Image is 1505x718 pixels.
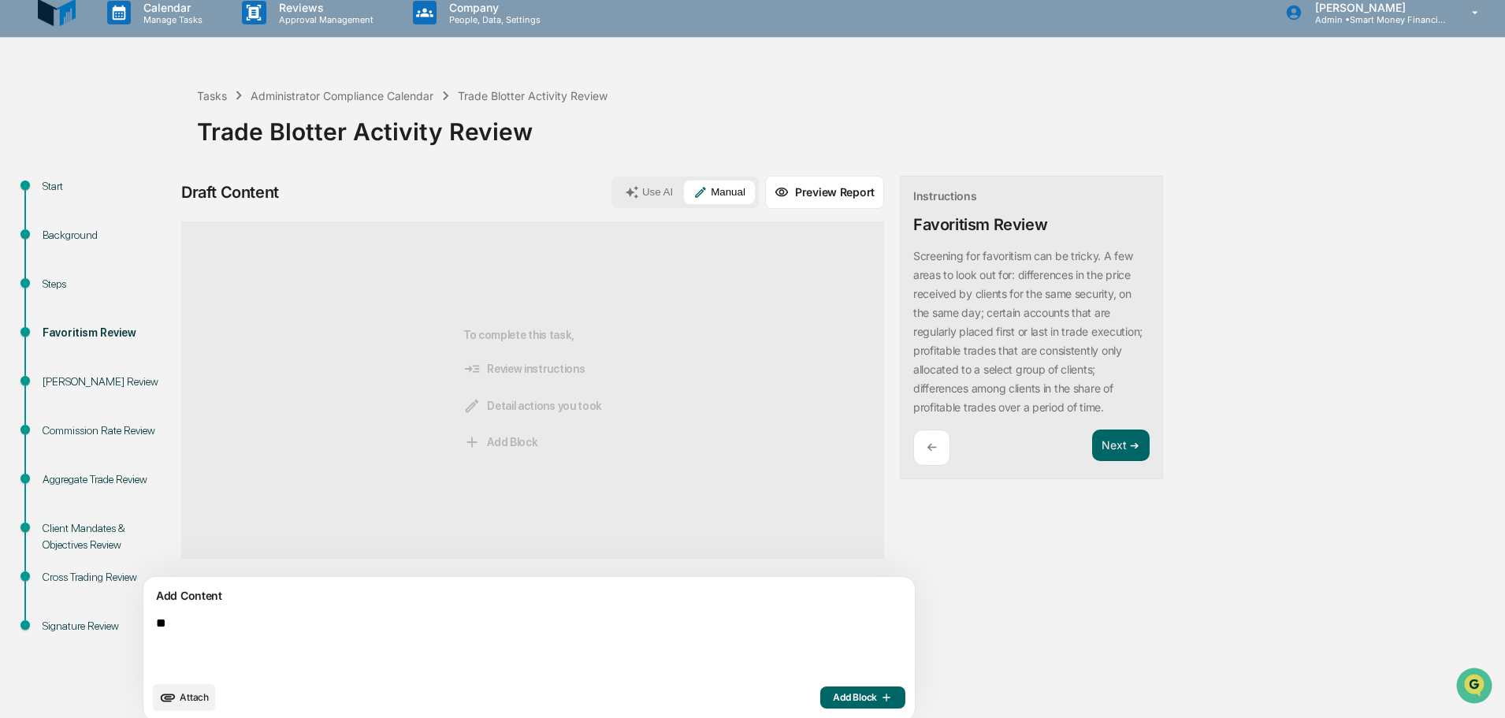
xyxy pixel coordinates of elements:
div: Draft Content [181,183,279,202]
p: Admin • Smart Money Financial Advisors [1302,14,1449,25]
a: 🗄️Attestations [108,192,202,221]
p: People, Data, Settings [437,14,548,25]
iframe: Open customer support [1455,666,1497,709]
button: Preview Report [765,176,884,209]
span: Detail actions you took [463,397,602,415]
div: Commission Rate Review [43,422,172,439]
div: Client Mandates & Objectives Review [43,520,172,553]
div: Steps [43,276,172,292]
p: ← [927,440,937,455]
div: Trade Blotter Activity Review [197,105,1497,146]
div: Start [43,178,172,195]
span: Add Block [463,433,537,451]
div: Aggregate Trade Review [43,471,172,488]
div: 🔎 [16,230,28,243]
button: Manual [684,180,755,204]
div: Cross Trading Review [43,569,172,586]
a: 🔎Data Lookup [9,222,106,251]
div: Instructions [913,189,977,203]
div: 🖐️ [16,200,28,213]
button: upload document [153,684,215,711]
span: Data Lookup [32,229,99,244]
div: Start new chat [54,121,258,136]
span: Pylon [157,267,191,279]
div: To complete this task, [463,247,602,533]
div: 🗄️ [114,200,127,213]
button: Use AI [615,180,682,204]
button: Start new chat [268,125,287,144]
div: Background [43,227,172,244]
p: Company [437,1,548,14]
button: Add Block [820,686,905,709]
p: Approval Management [266,14,381,25]
p: Screening for favoritism can be tricky. A few areas to look out for: differences in the price rec... [913,249,1143,414]
p: Calendar [131,1,210,14]
span: Preclearance [32,199,102,214]
a: Powered byPylon [111,266,191,279]
p: [PERSON_NAME] [1302,1,1449,14]
div: Favoritism Review [913,215,1047,234]
div: Favoritism Review [43,325,172,341]
span: Attach [180,691,209,703]
div: Trade Blotter Activity Review [458,89,608,102]
div: Administrator Compliance Calendar [251,89,433,102]
p: Reviews [266,1,381,14]
p: Manage Tasks [131,14,210,25]
div: Signature Review [43,618,172,634]
div: [PERSON_NAME] Review [43,374,172,390]
span: Attestations [130,199,195,214]
div: We're available if you need us! [54,136,199,149]
span: Add Block [833,691,893,704]
a: 🖐️Preclearance [9,192,108,221]
button: Next ➔ [1092,430,1150,462]
div: Tasks [197,89,227,102]
p: How can we help? [16,33,287,58]
div: Add Content [153,586,905,605]
img: 1746055101610-c473b297-6a78-478c-a979-82029cc54cd1 [16,121,44,149]
span: Review instructions [463,360,585,378]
